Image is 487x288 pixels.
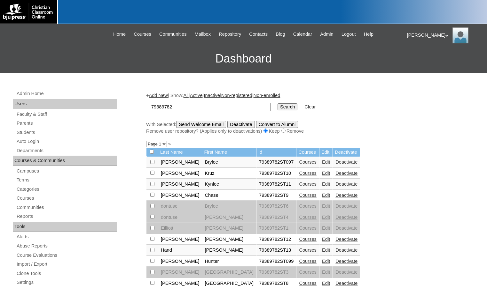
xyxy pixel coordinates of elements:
[158,179,202,190] td: [PERSON_NAME]
[202,223,256,234] td: [PERSON_NAME]
[272,31,288,38] a: Blog
[202,201,256,212] td: Brylee
[190,93,203,98] a: Active
[364,31,373,38] span: Help
[256,245,296,256] td: 79389782ST13
[202,148,256,157] td: First Name
[299,193,317,198] a: Courses
[338,31,359,38] a: Logout
[16,278,117,286] a: Settings
[202,179,256,190] td: Kynlee
[299,203,317,209] a: Courses
[322,215,330,220] a: Edit
[158,245,202,256] td: Hand
[110,31,129,38] a: Home
[16,185,117,193] a: Categories
[158,201,202,212] td: dontuse
[299,281,317,286] a: Courses
[16,119,117,127] a: Parents
[407,27,481,43] div: [PERSON_NAME]
[249,31,268,38] span: Contacts
[202,190,256,201] td: Chase
[299,159,317,165] a: Courses
[299,171,317,176] a: Courses
[256,190,296,201] td: 79389782ST9
[322,181,330,187] a: Edit
[322,203,330,209] a: Edit
[335,203,357,209] a: Deactivate
[13,222,117,232] div: Tools
[322,171,330,176] a: Edit
[246,31,271,38] a: Contacts
[158,267,202,278] td: [PERSON_NAME]
[322,159,330,165] a: Edit
[256,267,296,278] td: 79389782ST3
[256,234,296,245] td: 79389782ST12
[335,270,357,275] a: Deactivate
[16,260,117,268] a: Import / Export
[299,225,317,231] a: Courses
[3,3,54,20] img: logo-white.png
[16,203,117,211] a: Communities
[16,270,117,277] a: Clone Tools
[150,103,271,111] input: Search
[16,137,117,145] a: Auto Login
[299,270,317,275] a: Courses
[296,148,319,157] td: Courses
[335,259,357,264] a: Deactivate
[335,171,357,176] a: Deactivate
[335,247,357,253] a: Deactivate
[16,167,117,175] a: Campuses
[149,93,168,98] a: Add New
[256,256,296,267] td: 79389782ST099
[156,31,190,38] a: Communities
[256,201,296,212] td: 79389782ST6
[16,129,117,137] a: Students
[333,148,360,157] td: Deactivate
[221,93,252,98] a: Non-registered
[335,237,357,242] a: Deactivate
[320,31,334,38] span: Admin
[158,234,202,245] td: [PERSON_NAME]
[202,256,256,267] td: Hunter
[202,157,256,168] td: Brylee
[204,93,220,98] a: Inactive
[134,31,151,38] span: Courses
[317,31,337,38] a: Admin
[293,31,312,38] span: Calendar
[176,121,226,128] input: Send Welcome Email
[158,212,202,223] td: dontuse
[322,193,330,198] a: Edit
[322,225,330,231] a: Edit
[13,99,117,109] div: Users
[192,31,214,38] a: Mailbox
[322,259,330,264] a: Edit
[256,121,298,128] input: Convert to Alumni
[253,93,280,98] a: Non-enrolled
[16,176,117,184] a: Terms
[216,31,244,38] a: Repository
[335,193,357,198] a: Deactivate
[322,270,330,275] a: Edit
[361,31,377,38] a: Help
[16,90,117,98] a: Admin Home
[202,234,256,245] td: [PERSON_NAME]
[158,148,202,157] td: Last Name
[256,168,296,179] td: 79389782ST10
[342,31,356,38] span: Logout
[159,31,187,38] span: Communities
[319,148,333,157] td: Edit
[219,31,241,38] span: Repository
[13,156,117,166] div: Courses & Communities
[256,179,296,190] td: 79389782ST11
[322,281,330,286] a: Edit
[16,147,117,155] a: Departments
[256,157,296,168] td: 79389782ST097
[322,247,330,253] a: Edit
[335,215,357,220] a: Deactivate
[16,194,117,202] a: Courses
[335,281,357,286] a: Deactivate
[146,128,463,135] div: Remove user repository? (Applies only to deactivations) Keep Remove
[158,190,202,201] td: [PERSON_NAME]
[158,157,202,168] td: [PERSON_NAME]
